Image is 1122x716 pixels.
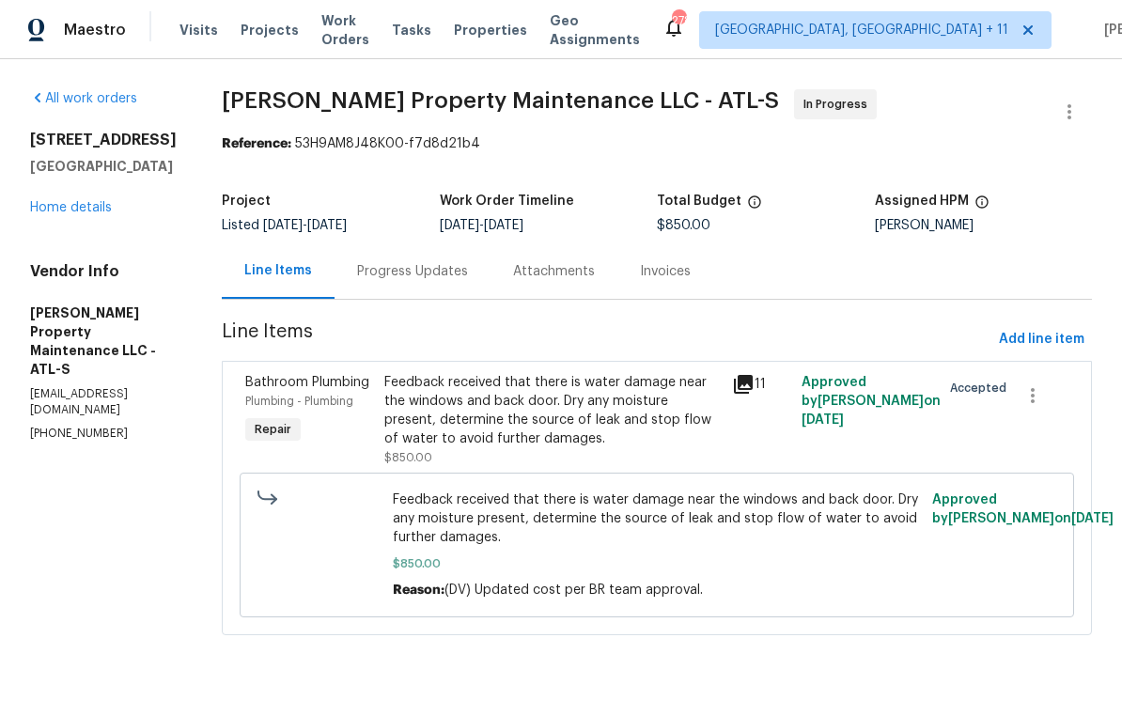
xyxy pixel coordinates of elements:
[440,219,479,232] span: [DATE]
[991,322,1092,357] button: Add line item
[245,396,353,407] span: Plumbing - Plumbing
[30,92,137,105] a: All work orders
[875,219,1093,232] div: [PERSON_NAME]
[247,420,299,439] span: Repair
[657,195,741,208] h5: Total Budget
[444,584,703,597] span: (DV) Updated cost per BR team approval.
[393,490,922,547] span: Feedback received that there is water damage near the windows and back door. Dry any moisture pre...
[802,413,844,427] span: [DATE]
[950,379,1014,397] span: Accepted
[732,373,790,396] div: 11
[222,134,1092,153] div: 53H9AM8J48K00-f7d8d21b4
[64,21,126,39] span: Maestro
[307,219,347,232] span: [DATE]
[263,219,303,232] span: [DATE]
[222,89,779,112] span: [PERSON_NAME] Property Maintenance LLC - ATL-S
[747,195,762,219] span: The total cost of line items that have been proposed by Opendoor. This sum includes line items th...
[263,219,347,232] span: -
[321,11,369,49] span: Work Orders
[30,304,177,379] h5: [PERSON_NAME] Property Maintenance LLC - ATL-S
[384,373,721,448] div: Feedback received that there is water damage near the windows and back door. Dry any moisture pre...
[384,452,432,463] span: $850.00
[179,21,218,39] span: Visits
[640,262,691,281] div: Invoices
[30,262,177,281] h4: Vendor Info
[875,195,969,208] h5: Assigned HPM
[802,376,941,427] span: Approved by [PERSON_NAME] on
[513,262,595,281] div: Attachments
[30,131,177,149] h2: [STREET_ADDRESS]
[245,376,369,389] span: Bathroom Plumbing
[454,21,527,39] span: Properties
[244,261,312,280] div: Line Items
[440,219,523,232] span: -
[30,157,177,176] h5: [GEOGRAPHIC_DATA]
[357,262,468,281] div: Progress Updates
[30,386,177,418] p: [EMAIL_ADDRESS][DOMAIN_NAME]
[657,219,710,232] span: $850.00
[222,322,991,357] span: Line Items
[550,11,640,49] span: Geo Assignments
[672,11,685,30] div: 278
[715,21,1008,39] span: [GEOGRAPHIC_DATA], [GEOGRAPHIC_DATA] + 11
[241,21,299,39] span: Projects
[999,328,1084,351] span: Add line item
[440,195,574,208] h5: Work Order Timeline
[222,219,347,232] span: Listed
[974,195,990,219] span: The hpm assigned to this work order.
[30,201,112,214] a: Home details
[30,426,177,442] p: [PHONE_NUMBER]
[1071,512,1114,525] span: [DATE]
[393,554,922,573] span: $850.00
[393,584,444,597] span: Reason:
[392,23,431,37] span: Tasks
[484,219,523,232] span: [DATE]
[222,137,291,150] b: Reference:
[932,493,1114,525] span: Approved by [PERSON_NAME] on
[222,195,271,208] h5: Project
[803,95,875,114] span: In Progress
